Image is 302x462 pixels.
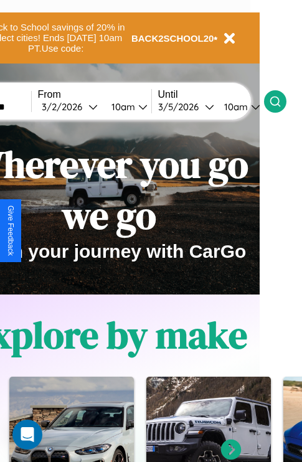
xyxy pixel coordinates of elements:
b: BACK2SCHOOL20 [131,33,214,44]
div: 3 / 2 / 2026 [42,101,88,113]
div: 10am [105,101,138,113]
button: 10am [214,100,264,113]
label: From [38,89,151,100]
button: 10am [101,100,151,113]
div: 10am [218,101,251,113]
label: Until [158,89,264,100]
div: 3 / 5 / 2026 [158,101,205,113]
button: 3/2/2026 [38,100,101,113]
div: Open Intercom Messenger [12,420,42,450]
div: Give Feedback [6,205,15,256]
